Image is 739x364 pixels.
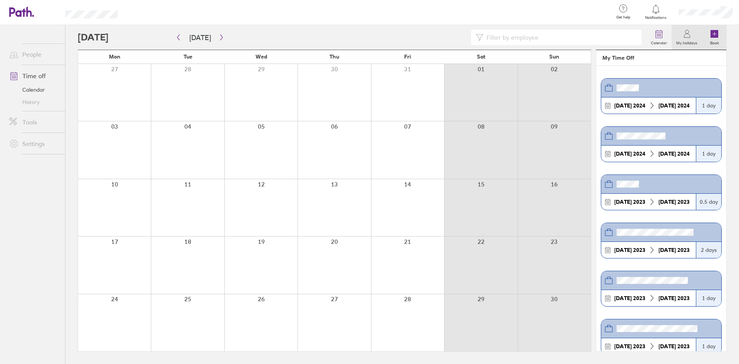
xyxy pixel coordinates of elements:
[477,54,485,60] span: Sat
[672,39,702,45] label: My holidays
[601,126,722,162] a: [DATE] 2024[DATE] 20241 day
[611,199,649,205] div: 2023
[3,68,65,84] a: Time off
[614,247,632,253] strong: [DATE]
[611,151,649,157] div: 2024
[183,31,217,44] button: [DATE]
[601,174,722,210] a: [DATE] 2023[DATE] 20230.5 day
[696,146,721,162] div: 1 day
[611,295,649,301] div: 2023
[601,319,722,355] a: [DATE] 2023[DATE] 20231 day
[659,343,676,350] strong: [DATE]
[655,102,693,109] div: 2024
[655,295,693,301] div: 2023
[483,30,637,45] input: Filter by employee
[404,54,411,60] span: Fri
[696,97,721,114] div: 1 day
[3,136,65,151] a: Settings
[109,54,120,60] span: Mon
[614,343,632,350] strong: [DATE]
[655,199,693,205] div: 2023
[696,290,721,306] div: 1 day
[3,84,65,96] a: Calendar
[659,247,676,253] strong: [DATE]
[329,54,339,60] span: Thu
[696,338,721,354] div: 1 day
[601,78,722,114] a: [DATE] 2024[DATE] 20241 day
[659,150,676,157] strong: [DATE]
[611,15,636,20] span: Get help
[614,198,632,205] strong: [DATE]
[614,295,632,302] strong: [DATE]
[644,4,669,20] a: Notifications
[655,151,693,157] div: 2024
[549,54,559,60] span: Sun
[3,114,65,130] a: Tools
[706,39,724,45] label: Book
[655,247,693,253] div: 2023
[672,25,702,50] a: My holidays
[702,25,727,50] a: Book
[184,54,192,60] span: Tue
[646,39,672,45] label: Calendar
[696,194,721,210] div: 0.5 day
[611,247,649,253] div: 2023
[646,25,672,50] a: Calendar
[256,54,267,60] span: Wed
[611,343,649,349] div: 2023
[601,271,722,307] a: [DATE] 2023[DATE] 20231 day
[659,295,676,302] strong: [DATE]
[601,223,722,258] a: [DATE] 2023[DATE] 20232 days
[696,242,721,258] div: 2 days
[3,47,65,62] a: People
[659,102,676,109] strong: [DATE]
[611,102,649,109] div: 2024
[614,150,632,157] strong: [DATE]
[614,102,632,109] strong: [DATE]
[659,198,676,205] strong: [DATE]
[596,50,726,66] header: My Time Off
[644,15,669,20] span: Notifications
[655,343,693,349] div: 2023
[3,96,65,108] a: History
